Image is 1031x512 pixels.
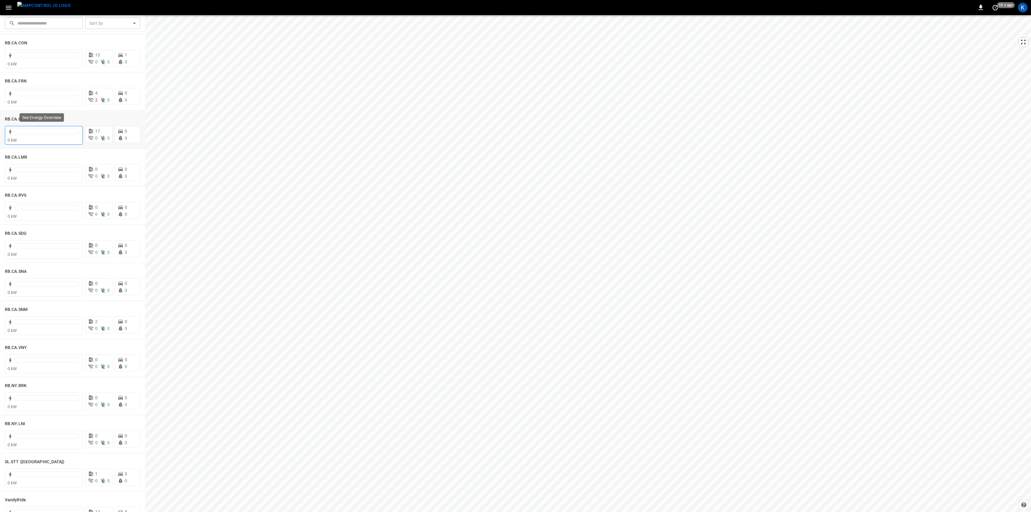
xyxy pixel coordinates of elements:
span: 0 [107,402,110,407]
span: 0 [125,212,127,217]
span: 0 [107,326,110,331]
span: 2 [95,98,98,102]
span: 0 [107,478,110,483]
span: 0 [125,174,127,179]
span: 0 [107,136,110,141]
span: 0 [125,478,127,483]
span: 0 [107,250,110,255]
span: 4 [95,91,98,96]
span: 0 kW [8,214,17,219]
span: 0 [125,357,127,362]
span: 0 [95,243,98,248]
span: 0 kW [8,366,17,371]
span: 1 [125,53,127,57]
h6: SL.STT (Statesville) [5,459,65,465]
span: 0 [107,364,110,369]
h6: VandyRide [5,497,26,504]
h6: RB.NY.BRK [5,383,27,389]
h6: RB.CA.CON [5,40,27,47]
span: 0 kW [8,62,17,66]
span: 13 [95,53,100,57]
span: 0 [107,98,110,102]
h6: RB.CA.RVS [5,192,26,199]
span: 0 [125,433,127,438]
span: 0 [95,395,98,400]
div: profile-icon [1018,3,1028,12]
span: 0 [95,212,98,217]
span: 0 [95,288,98,293]
span: 0 [125,243,127,248]
span: 0 [125,250,127,255]
span: 0 kW [8,481,17,485]
span: 1 [95,471,98,476]
h6: RB.CA.SNA [5,268,27,275]
span: 2 [95,319,98,324]
span: 0 [125,281,127,286]
h6: RB.CA.VNY [5,345,27,351]
span: 0 [95,250,98,255]
span: 0 [125,319,127,324]
span: 10 s ago [997,2,1015,8]
span: 0 [125,364,127,369]
span: 0 [125,167,127,172]
span: 0 [95,60,98,64]
span: 0 [125,440,127,445]
span: 0 [95,326,98,331]
p: See Energy Overview [22,115,62,121]
span: 0 kW [8,176,17,181]
span: 0 [107,440,110,445]
span: 0 kW [8,328,17,333]
h6: RB.CA.SNM [5,306,27,313]
span: 0 [95,357,98,362]
span: 0 [125,326,127,331]
span: 0 [107,288,110,293]
h6: RB.CA.FRN [5,78,27,85]
span: 0 [95,478,98,483]
span: 0 [125,129,127,134]
h6: RB.NY.LNI [5,421,25,427]
span: 17 [95,129,100,134]
span: 0 [95,205,98,210]
span: 0 [125,288,127,293]
span: 0 kW [8,100,17,105]
span: 0 kW [8,442,17,447]
span: 0 [95,136,98,141]
h6: RB.CA.LMR [5,154,27,161]
span: 0 [95,433,98,438]
span: 0 [125,60,127,64]
span: 0 [95,281,98,286]
span: 0 [125,91,127,96]
button: set refresh interval [991,3,1000,12]
h6: RB.CA.GRD [5,116,27,123]
span: 0 kW [8,404,17,409]
span: 0 [125,395,127,400]
span: 0 [107,60,110,64]
span: 0 [95,167,98,172]
span: 0 [95,440,98,445]
span: 0 [125,471,127,476]
span: 0 [125,402,127,407]
span: 0 kW [8,252,17,257]
span: 0 [95,402,98,407]
span: 0 [125,205,127,210]
span: 0 [125,98,127,102]
span: 0 [95,364,98,369]
span: 0 [95,174,98,179]
span: 0 [107,212,110,217]
span: 0 kW [8,138,17,143]
span: 0 [125,136,127,141]
span: 0 [107,174,110,179]
h6: RB.CA.SDG [5,230,27,237]
span: 0 kW [8,290,17,295]
img: ampcontrol.io logo [17,2,71,9]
